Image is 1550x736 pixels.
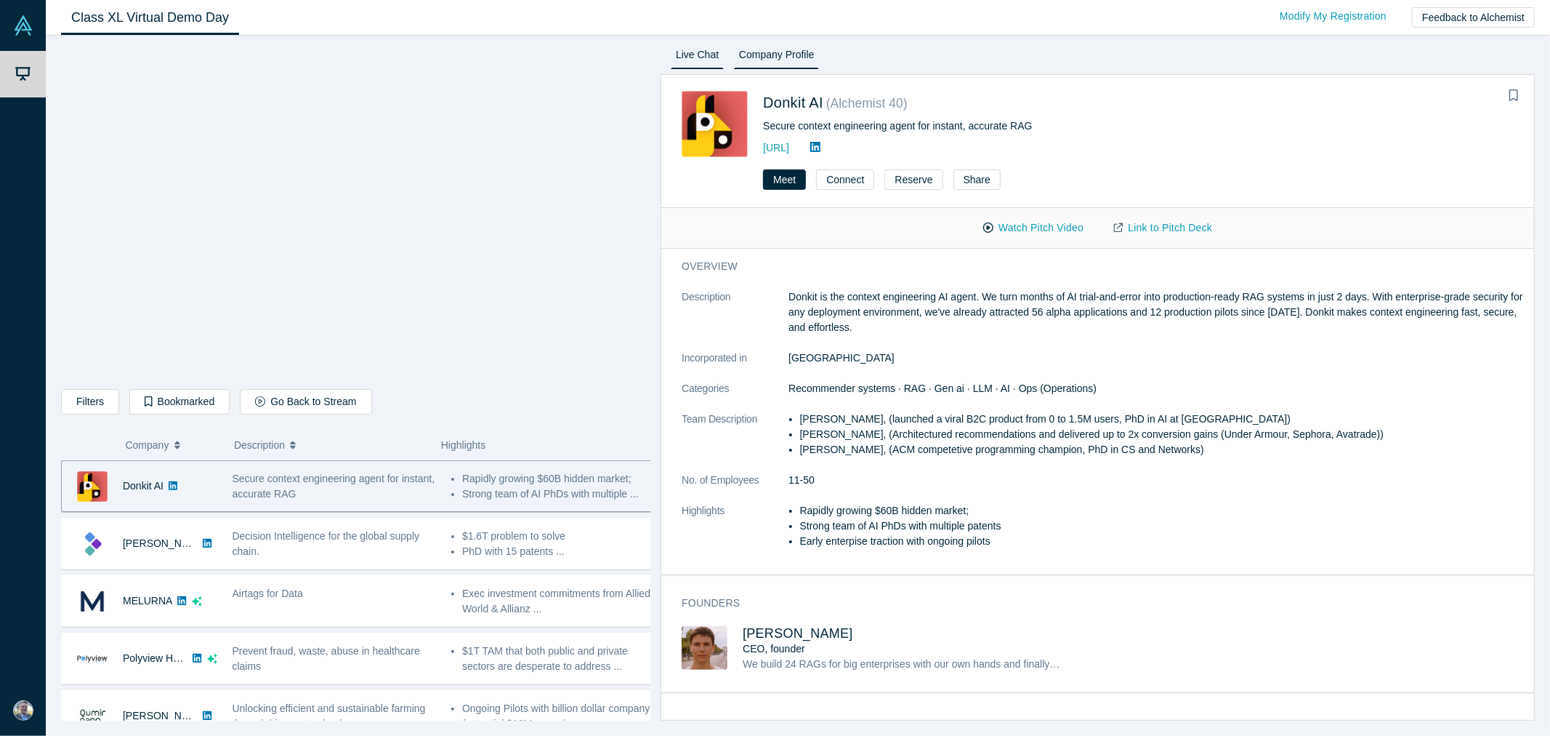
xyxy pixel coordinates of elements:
[13,700,33,721] img: Haitham Hussein's Account
[462,529,655,544] li: $1.6T problem to solve
[77,471,108,502] img: Donkit AI's Logo
[62,47,650,378] iframe: Polyview Health
[968,215,1099,241] button: Watch Pitch Video
[763,169,806,190] button: Meet
[788,351,1526,366] dd: [GEOGRAPHIC_DATA]
[682,91,748,157] img: Donkit AI's Logo
[61,389,119,415] button: Filters
[77,586,108,617] img: MELURNA's Logo
[77,701,108,732] img: Qumir Nano's Logo
[1264,4,1402,29] a: Modify My Registration
[126,430,219,460] button: Company
[800,427,1526,442] li: [PERSON_NAME], (Architectured recommendations and delivered up to 2x conversion gains (Under Armo...
[800,503,1526,519] li: Rapidly growing $60B hidden market;
[788,289,1526,335] p: Donkit is the context engineering AI agent. We turn months of AI trial-and-error into production-...
[734,46,819,69] a: Company Profile
[462,586,655,617] li: Exec investment commitments from Allied World & Allianz ...
[816,169,874,190] button: Connect
[800,442,1526,457] li: [PERSON_NAME], (ACM competetive programming champion, PhD in CS and Networks)
[462,487,655,502] li: Strong team of AI PhDs with multiple ...
[763,119,1248,134] div: Secure context engineering agent for instant, accurate RAG
[233,645,420,672] span: Prevent fraud, waste, abuse in healthcare claims
[13,15,33,36] img: Alchemist Vault Logo
[743,626,853,641] a: [PERSON_NAME]
[682,626,727,670] img: Mikhail Baklanov's Profile Image
[682,351,788,381] dt: Incorporated in
[763,142,789,153] a: [URL]
[233,473,435,500] span: Secure context engineering agent for instant, accurate RAG
[800,412,1526,427] li: [PERSON_NAME], (launched a viral B2C product from 0 to 1.5M users, PhD in AI at [GEOGRAPHIC_DATA])
[743,643,805,655] span: CEO, founder
[743,658,1388,670] span: We build 24 RAGs for big enterprises with our own hands and finally found a way how to build an A...
[192,596,202,607] svg: dsa ai sparkles
[462,644,655,674] li: $1T TAM that both public and private sectors are desperate to address ...
[1503,86,1524,106] button: Bookmark
[682,381,788,412] dt: Categories
[682,473,788,503] dt: No. of Employees
[682,412,788,473] dt: Team Description
[682,289,788,351] dt: Description
[800,534,1526,549] li: Early enterpise traction with ongoing pilots
[234,430,285,460] span: Description
[682,259,1506,274] h3: overview
[123,595,172,607] a: MELURNA
[234,430,426,460] button: Description
[953,169,1001,190] button: Share
[77,644,108,674] img: Polyview Health's Logo
[240,389,371,415] button: Go Back to Stream
[462,544,655,559] li: PhD with 15 patents ...
[462,701,655,732] li: Ongoing Pilots with billion dollar company (potential $10M annual ...
[800,519,1526,534] li: Strong team of AI PhDs with multiple patents
[671,46,724,69] a: Live Chat
[129,389,230,415] button: Bookmarked
[123,480,164,492] a: Donkit AI
[61,1,239,35] a: Class XL Virtual Demo Day
[884,169,942,190] button: Reserve
[123,537,206,549] a: [PERSON_NAME]
[763,95,823,111] a: Donkit AI
[233,530,420,557] span: Decision Intelligence for the global supply chain.
[123,652,195,664] a: Polyview Health
[233,703,426,729] span: Unlocking efficient and sustainable farming through bio-nanotechnology.
[207,654,217,664] svg: dsa ai sparkles
[123,710,206,721] a: [PERSON_NAME]
[233,588,303,599] span: Airtags for Data
[126,430,169,460] span: Company
[77,529,108,559] img: Kimaru AI's Logo
[682,596,1506,611] h3: Founders
[788,473,1526,488] dd: 11-50
[682,503,788,564] dt: Highlights
[441,439,485,451] span: Highlights
[462,471,655,487] li: Rapidly growing $60B hidden market;
[1099,215,1227,241] a: Link to Pitch Deck
[1412,7,1535,28] button: Feedback to Alchemist
[788,383,1097,394] span: Recommender systems · RAG · Gen ai · LLM · AI · Ops (Operations)
[826,96,908,111] small: ( Alchemist 40 )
